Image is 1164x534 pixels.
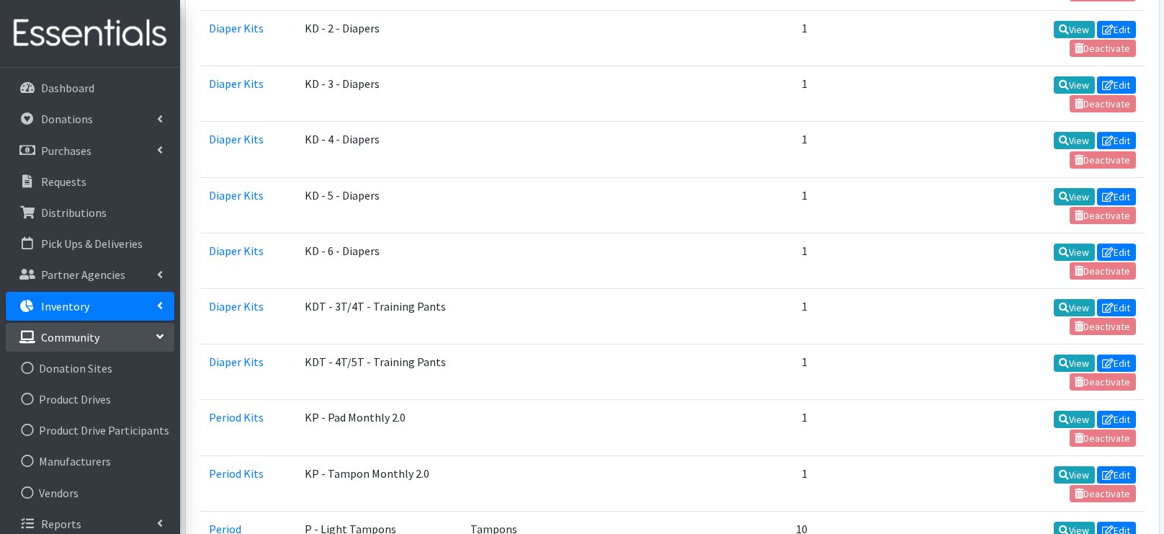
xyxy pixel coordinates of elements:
p: Pick Ups & Deliveries [41,236,143,251]
td: 1 [680,177,817,233]
a: View [1054,132,1095,149]
a: Edit [1097,466,1136,484]
p: Partner Agencies [41,267,125,282]
a: Diaper Kits [209,76,264,91]
a: Edit [1097,411,1136,428]
td: 1 [680,400,817,455]
a: View [1054,355,1095,372]
p: Dashboard [41,81,94,95]
a: View [1054,188,1095,205]
td: 1 [680,344,817,400]
td: KP - Pad Monthly 2.0 [296,400,461,455]
a: Product Drives [6,385,174,414]
td: 1 [680,122,817,177]
a: Pick Ups & Deliveries [6,229,174,258]
p: Donations [41,112,93,126]
a: Dashboard [6,74,174,102]
a: Diaper Kits [209,188,264,203]
a: Manufacturers [6,447,174,476]
a: Inventory [6,292,174,321]
td: 1 [680,10,817,66]
td: KP - Tampon Monthly 2.0 [296,455,461,511]
a: View [1054,466,1095,484]
p: Inventory [41,299,89,313]
a: Donations [6,104,174,133]
td: KDT - 4T/5T - Training Pants [296,344,461,400]
a: Requests [6,167,174,196]
a: Edit [1097,21,1136,38]
a: Partner Agencies [6,260,174,289]
td: 1 [680,289,817,344]
td: 1 [680,233,817,288]
a: View [1054,21,1095,38]
a: Distributions [6,198,174,227]
a: Donation Sites [6,354,174,383]
a: Product Drive Participants [6,416,174,445]
p: Purchases [41,143,91,158]
a: Diaper Kits [209,132,264,146]
p: Requests [41,174,86,189]
a: Diaper Kits [209,355,264,369]
a: Purchases [6,136,174,165]
a: Edit [1097,355,1136,372]
td: KD - 2 - Diapers [296,10,461,66]
td: KDT - 3T/4T - Training Pants [296,289,461,344]
a: Edit [1097,76,1136,94]
td: 1 [680,66,817,122]
td: KD - 3 - Diapers [296,66,461,122]
p: Distributions [41,205,107,220]
a: View [1054,411,1095,428]
a: Period Kits [209,466,264,481]
a: Edit [1097,188,1136,205]
p: Reports [41,517,81,531]
a: Edit [1097,244,1136,261]
td: 1 [680,455,817,511]
td: KD - 5 - Diapers [296,177,461,233]
a: Period Kits [209,410,264,424]
td: KD - 4 - Diapers [296,122,461,177]
a: View [1054,244,1095,261]
a: Diaper Kits [209,299,264,313]
a: Edit [1097,132,1136,149]
p: Community [41,330,99,344]
a: Diaper Kits [209,244,264,258]
a: Vendors [6,479,174,507]
img: HumanEssentials [6,9,174,58]
td: KD - 6 - Diapers [296,233,461,288]
a: Community [6,323,174,352]
a: View [1054,76,1095,94]
a: View [1054,299,1095,316]
a: Edit [1097,299,1136,316]
a: Diaper Kits [209,21,264,35]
